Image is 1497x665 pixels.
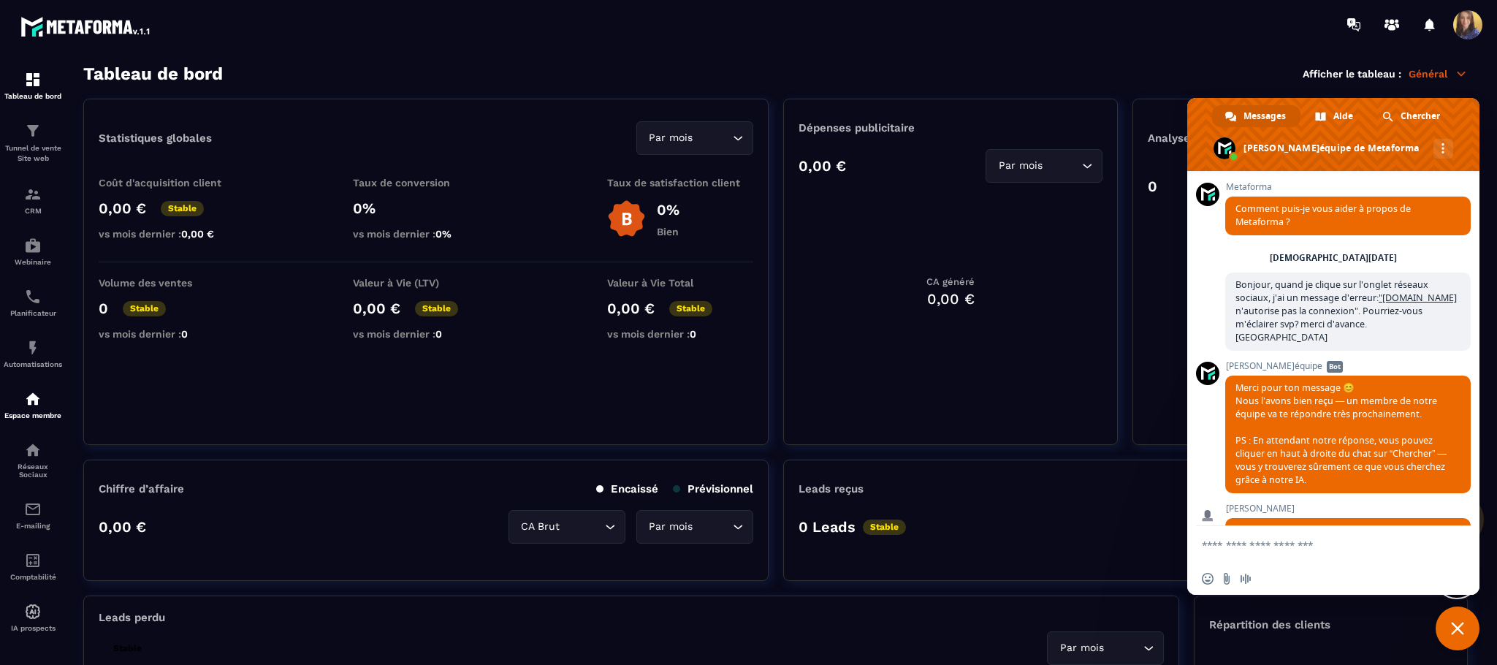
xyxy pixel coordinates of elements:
[4,411,62,419] p: Espace membre
[1436,607,1479,650] a: Fermer le chat
[1235,278,1457,343] span: Bonjour, quand je clique sur l'onglet réseaux sociaux, j'ai un message d'erreur: n'autorise pas l...
[353,328,499,340] p: vs mois dernier :
[4,277,62,328] a: schedulerschedulerPlanificateur
[1225,503,1471,514] span: [PERSON_NAME]
[181,228,214,240] span: 0,00 €
[24,552,42,569] img: accountant
[696,519,729,535] input: Search for option
[83,64,223,84] h3: Tableau de bord
[863,520,906,535] p: Stable
[353,177,499,189] p: Taux de conversion
[1270,254,1397,262] div: [DEMOGRAPHIC_DATA][DATE]
[799,157,846,175] p: 0,00 €
[4,111,62,175] a: formationformationTunnel de vente Site web
[99,518,146,536] p: 0,00 €
[24,390,42,408] img: automations
[607,300,655,317] p: 0,00 €
[995,158,1045,174] span: Par mois
[1235,381,1447,486] span: Merci pour ton message 😊 Nous l’avons bien reçu — un membre de notre équipe va te répondre très p...
[4,328,62,379] a: automationsautomationsAutomatisations
[4,463,62,479] p: Réseaux Sociaux
[1369,105,1455,127] a: Chercher
[99,482,184,495] p: Chiffre d’affaire
[415,301,458,316] p: Stable
[4,207,62,215] p: CRM
[4,258,62,266] p: Webinaire
[646,130,696,146] span: Par mois
[4,60,62,111] a: formationformationTableau de bord
[690,328,696,340] span: 0
[4,360,62,368] p: Automatisations
[1045,158,1078,174] input: Search for option
[657,201,679,218] p: 0%
[435,228,452,240] span: 0%
[353,228,499,240] p: vs mois dernier :
[1240,573,1252,585] span: Message audio
[353,300,400,317] p: 0,00 €
[1379,292,1457,304] a: "[DOMAIN_NAME]
[1148,178,1157,195] p: 0
[1202,526,1436,563] textarea: Entrez votre message...
[596,482,658,495] p: Encaissé
[657,226,679,237] p: Bien
[99,300,108,317] p: 0
[1148,132,1300,145] p: Analyse des Leads
[4,522,62,530] p: E-mailing
[24,122,42,140] img: formation
[1107,640,1140,656] input: Search for option
[1221,573,1233,585] span: Envoyer un fichier
[4,490,62,541] a: emailemailE-mailing
[435,328,442,340] span: 0
[99,132,212,145] p: Statistiques globales
[24,501,42,518] img: email
[1333,105,1353,127] span: Aide
[4,430,62,490] a: social-networksocial-networkRéseaux Sociaux
[1401,105,1440,127] span: Chercher
[799,518,856,536] p: 0 Leads
[4,379,62,430] a: automationsautomationsEspace membre
[353,199,499,217] p: 0%
[99,611,165,624] p: Leads perdu
[1243,105,1286,127] span: Messages
[636,510,753,544] div: Search for option
[353,277,499,289] p: Valeur à Vie (LTV)
[563,519,601,535] input: Search for option
[4,175,62,226] a: formationformationCRM
[24,441,42,459] img: social-network
[799,121,1103,134] p: Dépenses publicitaire
[799,482,864,495] p: Leads reçus
[161,201,204,216] p: Stable
[636,121,753,155] div: Search for option
[99,199,146,217] p: 0,00 €
[1047,631,1164,665] div: Search for option
[1225,361,1471,371] span: [PERSON_NAME]équipe
[24,339,42,357] img: automations
[696,130,729,146] input: Search for option
[607,177,753,189] p: Taux de satisfaction client
[1212,105,1300,127] a: Messages
[4,226,62,277] a: automationsautomationsWebinaire
[4,92,62,100] p: Tableau de bord
[24,603,42,620] img: automations
[4,573,62,581] p: Comptabilité
[669,301,712,316] p: Stable
[508,510,625,544] div: Search for option
[518,519,563,535] span: CA Brut
[106,641,149,656] p: Stable
[1409,67,1468,80] p: Général
[4,143,62,164] p: Tunnel de vente Site web
[99,228,245,240] p: vs mois dernier :
[99,177,245,189] p: Coût d'acquisition client
[24,288,42,305] img: scheduler
[673,482,753,495] p: Prévisionnel
[24,186,42,203] img: formation
[99,277,245,289] p: Volume des ventes
[20,13,152,39] img: logo
[1202,573,1214,585] span: Insérer un emoji
[1235,202,1411,228] span: Comment puis-je vous aider à propos de Metaforma ?
[4,309,62,317] p: Planificateur
[607,199,646,238] img: b-badge-o.b3b20ee6.svg
[646,519,696,535] span: Par mois
[1056,640,1107,656] span: Par mois
[24,237,42,254] img: automations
